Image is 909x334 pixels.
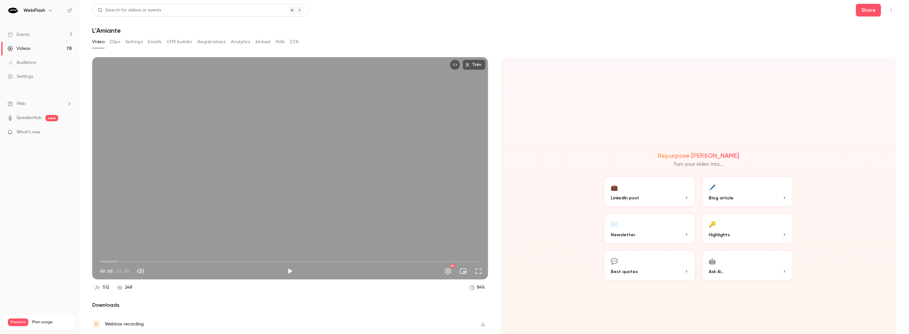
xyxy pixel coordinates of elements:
[701,176,794,208] button: 🖊️Blog article
[17,129,40,136] span: What's new
[148,37,161,47] button: Emails
[603,250,696,281] button: 💬Best quotes
[477,284,485,291] div: 84 %
[110,37,120,47] button: Clips
[276,37,285,47] button: Polls
[17,115,42,121] a: SpeakerHub
[125,37,143,47] button: Settings
[709,182,716,192] div: 🖊️
[709,219,716,229] div: 🔑
[709,231,730,238] span: Highlights
[100,268,129,275] div: 00:00
[113,268,116,275] span: /
[709,195,733,201] span: Blog article
[701,250,794,281] button: 🤖Ask Ai...
[231,37,251,47] button: Analytics
[442,265,454,277] button: Settings
[114,283,135,292] a: 248
[611,268,638,275] span: Best quotes
[450,264,455,268] div: HD
[472,265,485,277] button: Full screen
[116,268,129,275] span: 33:50
[611,195,639,201] span: LinkedIn post
[8,73,33,80] div: Settings
[8,31,30,38] div: Events
[463,60,485,70] button: Trim
[658,152,739,159] h2: Repurpose [PERSON_NAME]
[92,301,488,309] h2: Downloads
[17,100,26,107] span: Help
[284,265,296,277] button: Play
[92,283,112,292] a: 512
[8,318,28,326] span: Premium
[709,256,716,266] div: 🤖
[45,115,58,121] span: new
[709,268,724,275] span: Ask Ai...
[611,256,618,266] div: 💬
[886,5,896,15] button: Top Bar Actions
[103,284,109,291] div: 512
[701,213,794,244] button: 🔑Highlights
[105,320,144,328] div: Webinar recording
[856,4,881,17] button: Share
[8,100,72,107] li: help-dropdown-opener
[450,60,460,70] button: Embed video
[197,37,226,47] button: Registrations
[167,37,192,47] button: UTM builder
[611,182,618,192] div: 💼
[8,45,30,52] div: Videos
[8,5,18,16] img: WebiFlash
[24,7,45,14] h6: WebiFlash
[64,130,72,135] iframe: Noticeable Trigger
[457,265,470,277] button: Turn on miniplayer
[98,7,161,14] div: Search for videos or events
[290,37,299,47] button: CTA
[611,231,635,238] span: Newsletter
[603,213,696,244] button: ✉️Newsletter
[100,268,113,275] span: 00:00
[32,320,72,325] span: Plan usage
[256,37,271,47] button: Embed
[603,176,696,208] button: 💼LinkedIn post
[674,161,723,168] p: Turn your video into...
[8,59,36,66] div: Audience
[92,27,896,34] h1: L'Amiante
[125,284,132,291] div: 248
[611,219,618,229] div: ✉️
[134,265,147,277] button: Mute
[92,37,105,47] button: Video
[467,283,488,292] a: 84%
